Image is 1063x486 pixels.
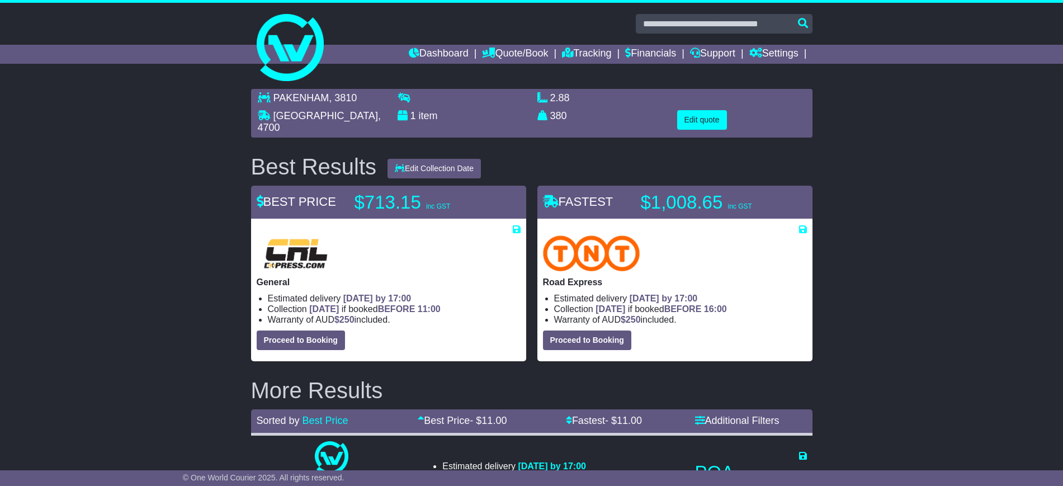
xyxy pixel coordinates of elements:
[273,110,378,121] span: [GEOGRAPHIC_DATA]
[621,315,641,324] span: $
[704,304,727,314] span: 16:00
[554,293,807,304] li: Estimated delivery
[273,92,329,103] span: PAKENHAM
[410,110,416,121] span: 1
[630,294,698,303] span: [DATE] by 17:00
[268,304,521,314] li: Collection
[518,461,586,471] span: [DATE] by 17:00
[695,415,779,426] a: Additional Filters
[690,45,735,64] a: Support
[309,304,339,314] span: [DATE]
[442,461,586,471] li: Estimated delivery
[257,235,335,271] img: CRL: General
[664,304,702,314] span: BEFORE
[482,45,548,64] a: Quote/Book
[245,154,382,179] div: Best Results
[426,202,450,210] span: inc GST
[418,304,441,314] span: 11:00
[626,315,641,324] span: 250
[257,277,521,287] p: General
[258,110,381,134] span: , 4700
[257,415,300,426] span: Sorted by
[315,441,348,475] img: One World Courier: Same Day Nationwide(quotes take 0.5-1 hour)
[596,304,726,314] span: if booked
[543,277,807,287] p: Road Express
[388,159,481,178] button: Edit Collection Date
[343,294,412,303] span: [DATE] by 17:00
[727,202,752,210] span: inc GST
[409,45,469,64] a: Dashboard
[334,315,355,324] span: $
[470,415,507,426] span: - $
[419,110,438,121] span: item
[418,415,507,426] a: Best Price- $11.00
[695,461,807,484] p: POA
[550,92,570,103] span: 2.88
[550,110,567,121] span: 380
[268,314,521,325] li: Warranty of AUD included.
[554,304,807,314] li: Collection
[641,191,781,214] p: $1,008.65
[355,191,494,214] p: $713.15
[562,45,611,64] a: Tracking
[543,331,631,350] button: Proceed to Booking
[251,378,812,403] h2: More Results
[617,415,642,426] span: 11.00
[625,45,676,64] a: Financials
[566,415,642,426] a: Fastest- $11.00
[257,331,345,350] button: Proceed to Booking
[596,304,625,314] span: [DATE]
[481,415,507,426] span: 11.00
[543,195,613,209] span: FASTEST
[554,314,807,325] li: Warranty of AUD included.
[605,415,642,426] span: - $
[309,304,440,314] span: if booked
[183,473,344,482] span: © One World Courier 2025. All rights reserved.
[677,110,727,130] button: Edit quote
[378,304,415,314] span: BEFORE
[749,45,799,64] a: Settings
[543,235,640,271] img: TNT Domestic: Road Express
[268,293,521,304] li: Estimated delivery
[329,92,357,103] span: , 3810
[339,315,355,324] span: 250
[303,415,348,426] a: Best Price
[257,195,336,209] span: BEST PRICE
